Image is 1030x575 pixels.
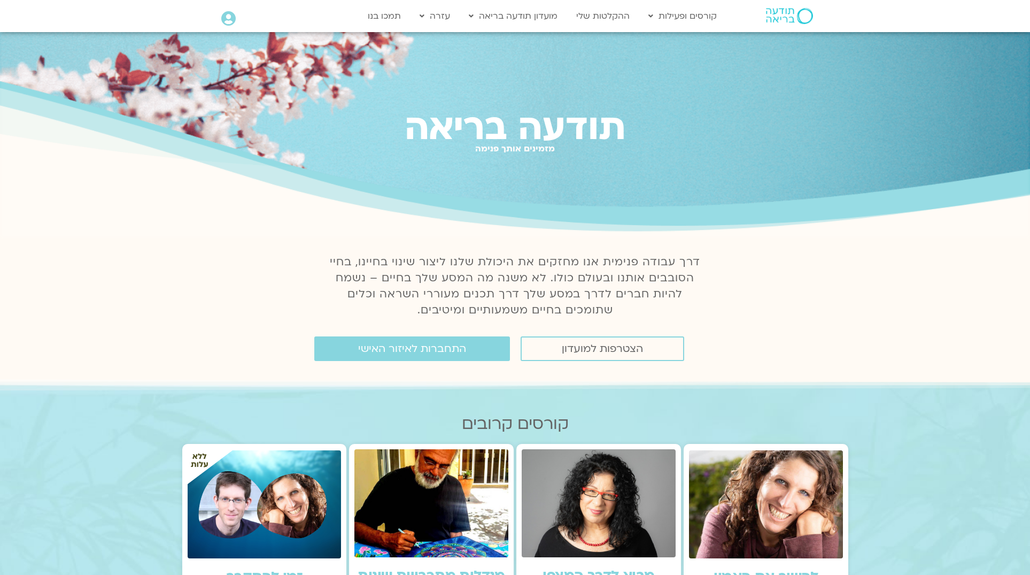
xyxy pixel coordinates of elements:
a: מועדון תודעה בריאה [463,6,563,26]
a: עזרה [414,6,455,26]
a: התחברות לאיזור האישי [314,336,510,361]
img: תודעה בריאה [766,8,813,24]
a: ההקלטות שלי [571,6,635,26]
p: דרך עבודה פנימית אנו מחזקים את היכולת שלנו ליצור שינוי בחיינו, בחיי הסובבים אותנו ובעולם כולו. לא... [324,254,707,318]
span: הצטרפות למועדון [562,343,643,355]
span: התחברות לאיזור האישי [358,343,466,355]
h2: קורסים קרובים [182,415,848,433]
a: הצטרפות למועדון [521,336,684,361]
a: תמכו בנו [362,6,406,26]
a: קורסים ופעילות [643,6,722,26]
